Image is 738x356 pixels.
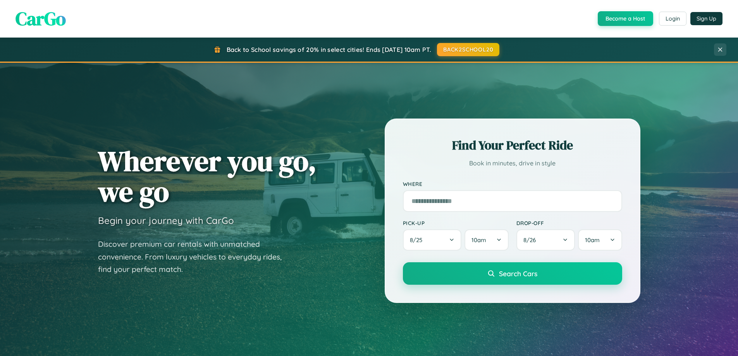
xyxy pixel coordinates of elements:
p: Book in minutes, drive in style [403,158,622,169]
button: Sign Up [690,12,723,25]
button: 8/26 [516,229,575,251]
label: Drop-off [516,220,622,226]
button: Search Cars [403,262,622,285]
label: Pick-up [403,220,509,226]
h2: Find Your Perfect Ride [403,137,622,154]
button: 10am [578,229,622,251]
button: 8/25 [403,229,462,251]
button: 10am [464,229,508,251]
h3: Begin your journey with CarGo [98,215,234,226]
span: 8 / 25 [410,236,426,244]
span: 10am [585,236,600,244]
span: 10am [471,236,486,244]
p: Discover premium car rentals with unmatched convenience. From luxury vehicles to everyday rides, ... [98,238,292,276]
button: BACK2SCHOOL20 [437,43,499,56]
span: Search Cars [499,269,537,278]
span: 8 / 26 [523,236,540,244]
h1: Wherever you go, we go [98,146,317,207]
label: Where [403,181,622,187]
span: Back to School savings of 20% in select cities! Ends [DATE] 10am PT. [227,46,431,53]
button: Become a Host [598,11,653,26]
button: Login [659,12,686,26]
span: CarGo [15,6,66,31]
